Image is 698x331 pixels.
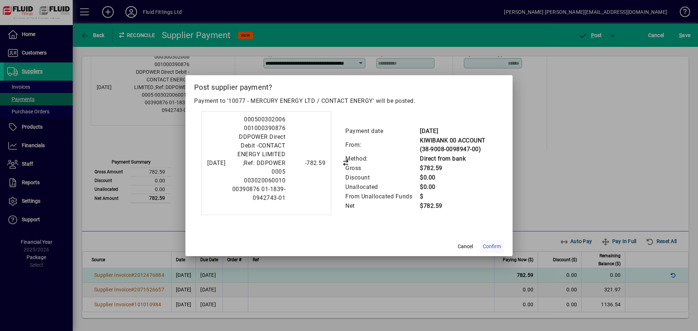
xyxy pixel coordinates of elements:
button: Cancel [454,240,477,253]
td: $782.59 [420,201,497,211]
td: From: [345,136,420,154]
td: Payment date [345,126,420,136]
td: [DATE] [420,126,497,136]
td: Net [345,201,420,211]
span: Cancel [458,243,473,250]
p: Payment to '10077 - MERCURY ENERGY LTD / CONTACT ENERGY' will be posted. [194,97,504,105]
td: KIWIBANK 00 ACCOUNT (38-9008-0098947-00) [420,136,497,154]
td: Direct from bank [420,154,497,164]
td: Unallocated [345,182,420,192]
td: Method: [345,154,420,164]
td: $0.00 [420,182,497,192]
td: $ [420,192,497,201]
button: Confirm [480,240,504,253]
td: Discount [345,173,420,182]
td: $782.59 [420,164,497,173]
td: From Unallocated Funds [345,192,420,201]
div: -782.59 [289,159,325,167]
td: Gross [345,164,420,173]
h2: Post supplier payment? [185,75,513,96]
div: [DATE] [207,159,225,167]
td: $0.00 [420,173,497,182]
span: 000500302006 001000390876 DDPOWER Direct Debit -CONTACT ENERGY LIMITED ;Ref: DDPOWER 0005 0030200... [232,116,286,201]
span: Confirm [483,243,501,250]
